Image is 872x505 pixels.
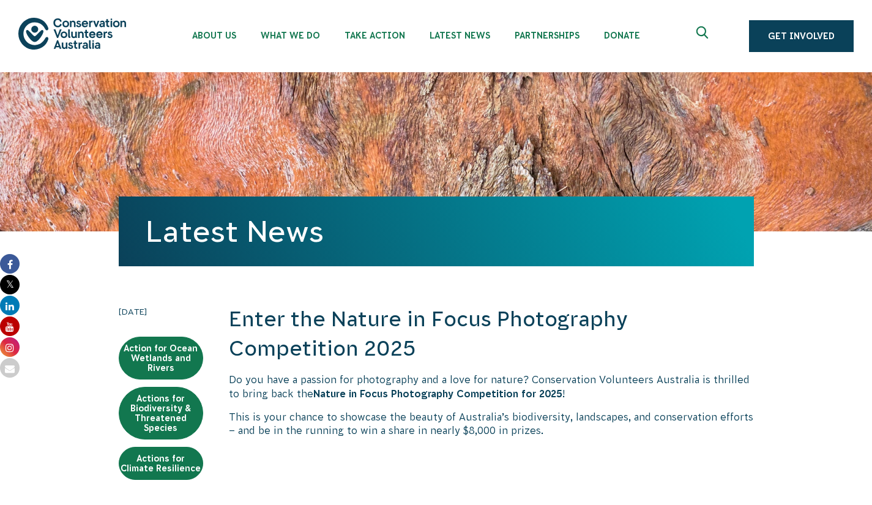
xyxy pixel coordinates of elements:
[119,387,203,440] a: Actions for Biodiversity & Threatened Species
[119,447,203,480] a: Actions for Climate Resilience
[345,31,405,40] span: Take Action
[696,26,712,46] span: Expand search box
[261,31,320,40] span: What We Do
[689,21,718,51] button: Expand search box Close search box
[18,18,126,49] img: logo.svg
[515,31,579,40] span: Partnerships
[229,410,754,438] p: This is your chance to showcase the beauty of Australia’s biodiversity, landscapes, and conservat...
[749,20,854,52] a: Get Involved
[119,305,203,318] time: [DATE]
[192,31,236,40] span: About Us
[604,31,640,40] span: Donate
[229,305,754,363] h2: Enter the Nature in Focus Photography Competition 2025
[229,373,754,400] p: Do you have a passion for photography and a love for nature? Conservation Volunteers Australia is...
[313,388,562,399] strong: Nature in Focus Photography Competition for 2025
[430,31,490,40] span: Latest News
[119,337,203,380] a: Action for Ocean Wetlands and Rivers
[146,215,324,248] a: Latest News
